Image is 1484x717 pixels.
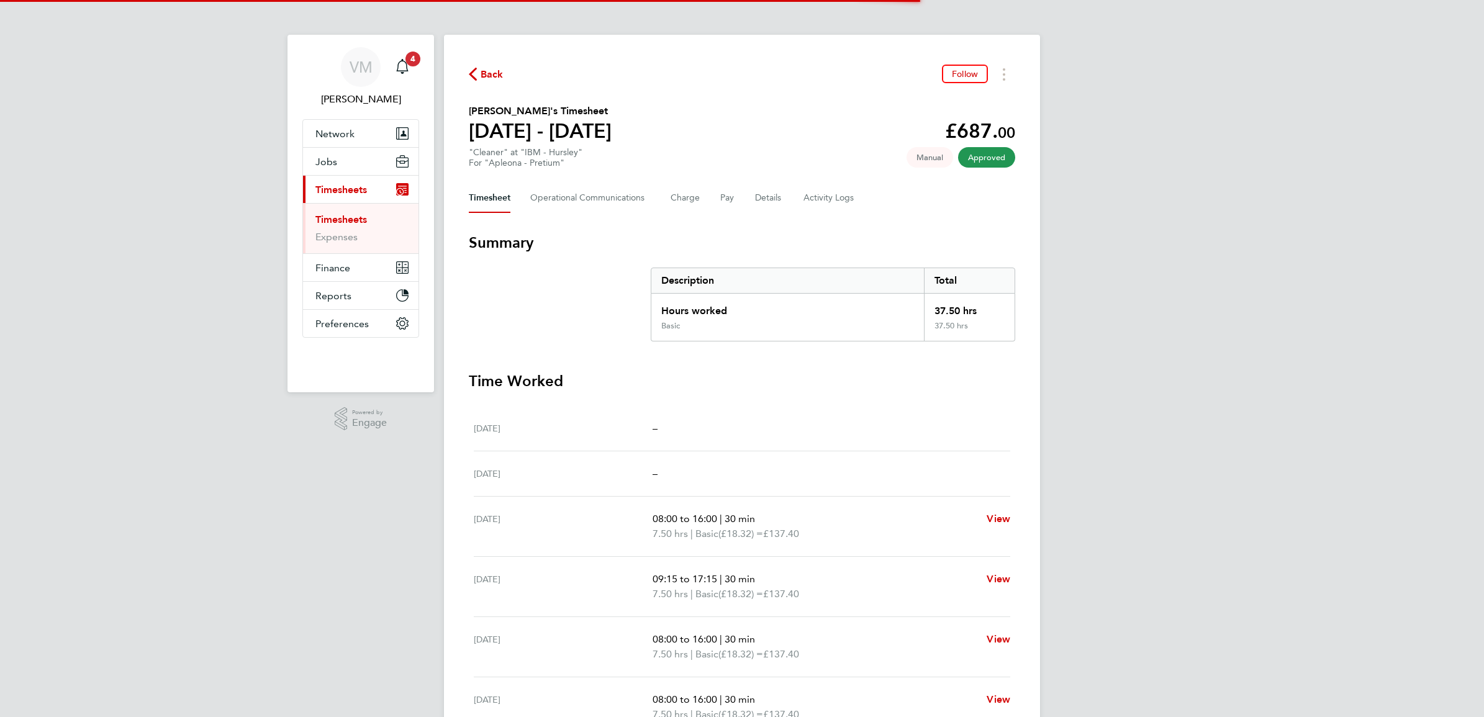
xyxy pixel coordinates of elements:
div: [DATE] [474,512,653,541]
span: Finance [315,262,350,274]
a: VM[PERSON_NAME] [302,47,419,107]
span: Basic [695,526,718,541]
span: Basic [695,587,718,602]
span: VM [350,59,373,75]
span: Timesheets [315,184,367,196]
span: | [690,588,693,600]
span: – [653,422,658,434]
span: | [720,513,722,525]
span: (£18.32) = [718,528,763,539]
span: Jobs [315,156,337,168]
button: Details [755,183,784,213]
div: Total [924,268,1015,293]
span: Engage [352,418,387,428]
span: 08:00 to 16:00 [653,693,717,705]
a: Powered byEngage [335,407,387,431]
button: Activity Logs [803,183,856,213]
span: View [987,573,1010,585]
span: £137.40 [763,528,799,539]
button: Reports [303,282,419,309]
span: View [987,633,1010,645]
span: Basic [695,647,718,662]
a: Go to home page [302,350,419,370]
button: Jobs [303,148,419,175]
span: Reports [315,290,351,302]
span: £137.40 [763,588,799,600]
span: | [720,693,722,705]
span: | [720,633,722,645]
span: (£18.32) = [718,588,763,600]
a: View [987,632,1010,647]
div: [DATE] [474,421,653,436]
span: This timesheet has been approved. [958,147,1015,168]
a: View [987,512,1010,526]
div: Description [651,268,924,293]
button: Follow [942,65,988,83]
span: Back [481,67,504,82]
button: Preferences [303,310,419,337]
span: £137.40 [763,648,799,660]
span: Preferences [315,318,369,330]
app-decimal: £687. [945,119,1015,143]
div: Summary [651,268,1015,341]
div: [DATE] [474,572,653,602]
h1: [DATE] - [DATE] [469,119,612,143]
div: "Cleaner" at "IBM - Hursley" [469,147,582,168]
nav: Main navigation [287,35,434,392]
button: Timesheets Menu [993,65,1015,84]
h2: [PERSON_NAME]'s Timesheet [469,104,612,119]
button: Charge [671,183,700,213]
span: 7.50 hrs [653,528,688,539]
span: 08:00 to 16:00 [653,513,717,525]
span: Follow [952,68,978,79]
span: 30 min [725,573,755,585]
button: Finance [303,254,419,281]
h3: Time Worked [469,371,1015,391]
span: Network [315,128,355,140]
div: Basic [661,321,680,331]
a: View [987,692,1010,707]
span: – [653,467,658,479]
span: 30 min [725,693,755,705]
button: Operational Communications [530,183,651,213]
span: View [987,513,1010,525]
span: 09:15 to 17:15 [653,573,717,585]
div: Timesheets [303,203,419,253]
button: Pay [720,183,735,213]
span: 08:00 to 16:00 [653,633,717,645]
div: 37.50 hrs [924,321,1015,341]
button: Back [469,66,504,82]
a: Timesheets [315,214,367,225]
span: 7.50 hrs [653,588,688,600]
span: 4 [405,52,420,66]
button: Network [303,120,419,147]
span: Powered by [352,407,387,418]
span: | [690,528,693,539]
span: Viki Martyniak [302,92,419,107]
div: For "Apleona - Pretium" [469,158,582,168]
a: Expenses [315,231,358,243]
span: 30 min [725,633,755,645]
div: [DATE] [474,466,653,481]
button: Timesheet [469,183,510,213]
a: View [987,572,1010,587]
span: 30 min [725,513,755,525]
span: 7.50 hrs [653,648,688,660]
div: 37.50 hrs [924,294,1015,321]
button: Timesheets [303,176,419,203]
span: (£18.32) = [718,648,763,660]
span: 00 [998,124,1015,142]
a: 4 [390,47,415,87]
span: View [987,693,1010,705]
h3: Summary [469,233,1015,253]
img: fastbook-logo-retina.png [303,350,419,370]
span: This timesheet was manually created. [907,147,953,168]
span: | [690,648,693,660]
div: [DATE] [474,632,653,662]
div: Hours worked [651,294,924,321]
span: | [720,573,722,585]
